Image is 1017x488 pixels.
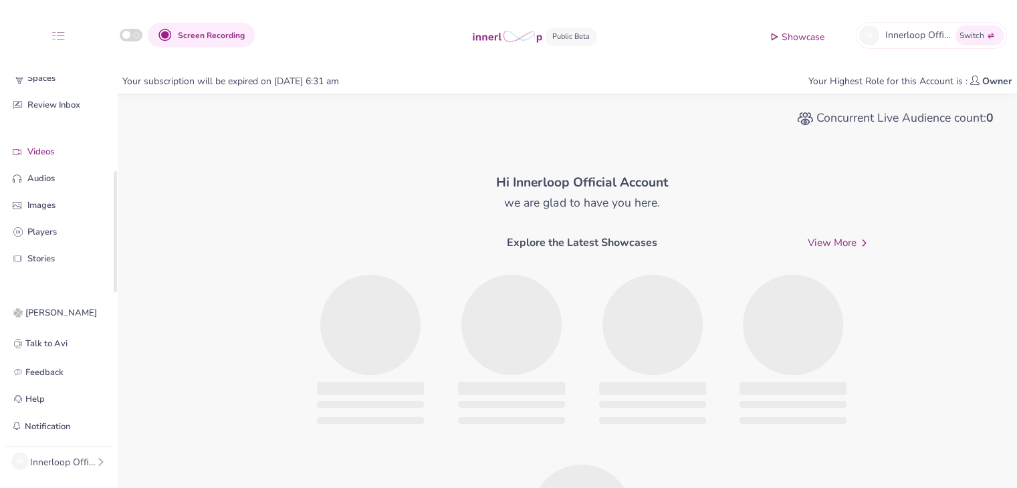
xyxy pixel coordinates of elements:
[885,28,952,42] span: Innerloop Official
[25,366,64,380] p: Feedback
[27,199,110,213] p: Images
[117,74,344,88] div: Your subscription will be expired on [DATE] 6:31 am
[320,275,421,375] span: ‌
[743,275,843,375] span: ‌
[27,252,110,266] p: Stories
[782,31,824,45] p: Showcase
[797,110,814,127] img: audience count
[959,30,984,41] span: Switch
[317,417,424,424] span: ‌
[599,417,706,424] span: ‌
[25,420,70,434] p: Notification
[458,417,565,424] span: ‌
[27,145,110,159] p: Videos
[11,391,106,407] a: Help
[458,401,565,408] span: ‌
[504,196,659,210] h5: we are glad to have you here.
[513,174,668,191] b: Innerloop Official Account
[496,174,668,191] b: Hi
[25,306,97,320] p: [PERSON_NAME]
[599,382,706,395] span: ‌
[740,382,846,395] span: ‌
[30,455,96,469] div: Innerloop Official Account
[458,382,565,395] span: ‌
[859,25,879,45] div: IA
[986,110,994,126] b: 0
[11,334,106,354] a: Talk to Avi
[602,275,703,375] span: ‌
[11,418,71,435] button: Notification
[507,237,657,249] h6: Explore the Latest Showcases
[599,401,706,408] span: ‌
[740,401,846,408] span: ‌
[317,401,424,408] span: ‌
[27,72,110,86] p: Spaces
[982,75,1012,88] b: Owner
[27,172,110,186] p: Audios
[11,452,106,471] button: IAInnerloop Official Account
[461,275,562,375] span: ‌
[803,74,1017,88] div: Your Highest Role for this Account is :
[11,303,106,323] a: [PERSON_NAME]
[148,23,255,47] button: Screen Recording
[768,29,781,43] img: showcase icon
[740,417,846,424] span: ‌
[797,110,994,127] h5: Concurrent Live Audience count :
[808,235,872,251] span: View More
[25,337,68,351] p: Talk to Avi
[27,98,110,112] p: Review Inbox
[317,382,424,395] span: ‌
[11,364,106,380] a: Feedback
[25,392,45,406] p: Help
[955,25,1004,45] button: Switch
[27,225,110,239] p: Players
[11,453,29,470] div: IA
